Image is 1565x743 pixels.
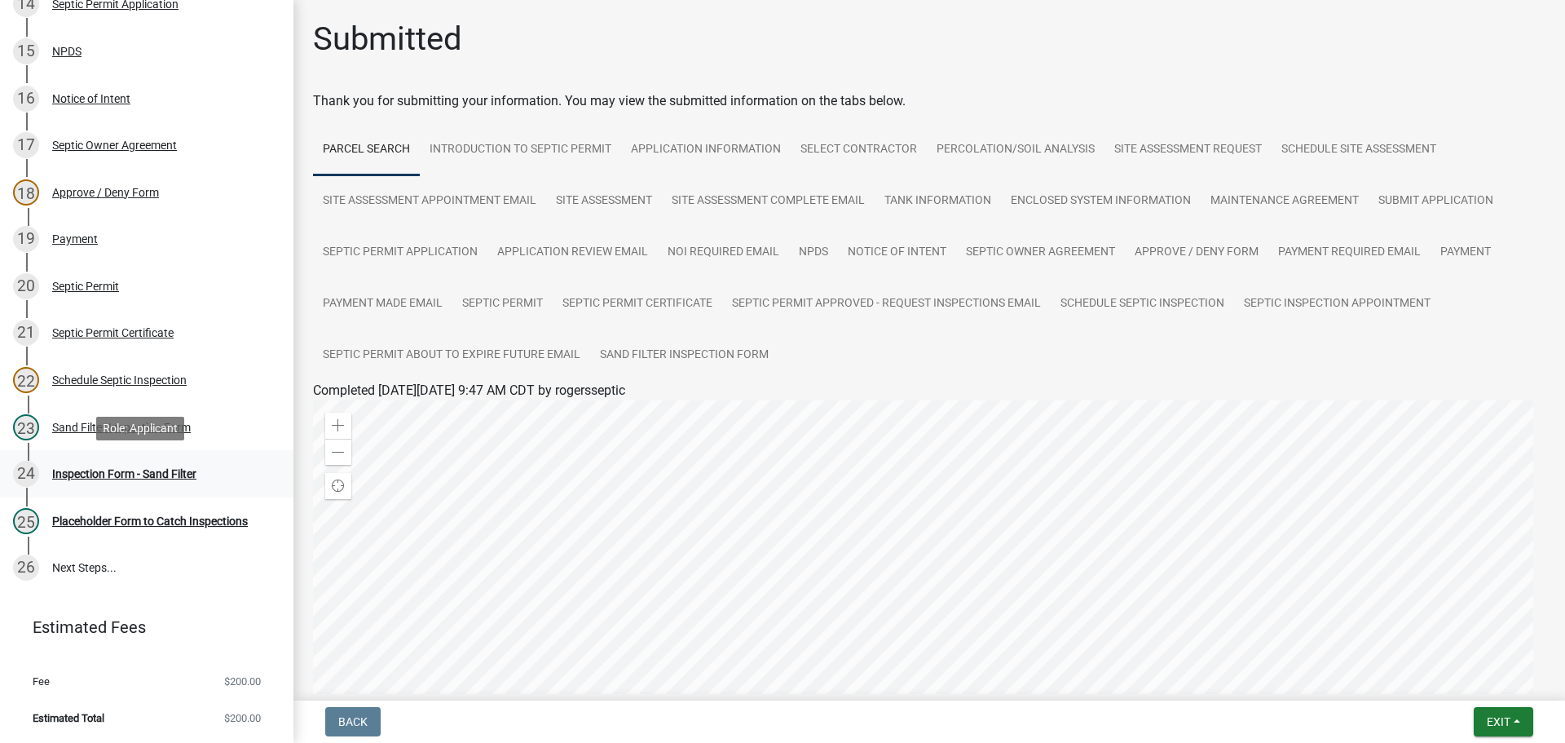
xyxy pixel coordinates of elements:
a: Schedule Site Assessment [1272,124,1446,176]
a: NOI Required Email [658,227,789,279]
h1: Submitted [313,20,462,59]
a: NPDS [789,227,838,279]
div: Septic Permit Certificate [52,327,174,338]
div: Sand Filter Inspection Form [52,422,191,433]
div: Zoom in [325,413,351,439]
a: Enclosed system information [1001,175,1201,228]
a: Septic Permit Approved - Request Inspections Email [722,278,1051,330]
div: Schedule Septic Inspection [52,374,187,386]
div: Septic Owner Agreement [52,139,177,151]
a: Site Assessment Complete Email [662,175,875,228]
span: $200.00 [224,676,261,687]
a: Select contractor [791,124,927,176]
div: 15 [13,38,39,64]
div: 25 [13,508,39,534]
button: Back [325,707,381,736]
div: Septic Permit [52,281,119,292]
span: Estimated Total [33,713,104,723]
span: $200.00 [224,713,261,723]
a: Site Assessment [546,175,662,228]
div: Notice of Intent [52,93,130,104]
div: Role: Applicant [96,417,184,440]
a: Application Information [621,124,791,176]
div: Placeholder Form to Catch Inspections [52,515,248,527]
span: Fee [33,676,50,687]
a: Notice of Intent [838,227,956,279]
div: NPDS [52,46,82,57]
div: Zoom out [325,439,351,465]
a: Septic Permit [452,278,553,330]
a: Schedule Septic Inspection [1051,278,1234,330]
a: Payment [1431,227,1501,279]
a: Estimated Fees [13,611,267,643]
a: Parcel search [313,124,420,176]
a: Site Assessment Appointment Email [313,175,546,228]
a: Septic Permit Application [313,227,487,279]
div: 17 [13,132,39,158]
a: Percolation/Soil Analysis [927,124,1104,176]
a: Septic Inspection Appointment [1234,278,1440,330]
div: 18 [13,179,39,206]
a: Maintenance Agreement [1201,175,1369,228]
div: Thank you for submitting your information. You may view the submitted information on the tabs below. [313,91,1545,111]
a: Approve / Deny Form [1125,227,1268,279]
div: 20 [13,273,39,299]
div: 26 [13,555,39,581]
span: Exit [1487,715,1510,728]
a: Payment Required Email [1268,227,1431,279]
div: 21 [13,320,39,346]
div: 22 [13,367,39,393]
a: Site Assessment Request [1104,124,1272,176]
a: Septic Permit About to Expire Future Email [313,329,590,382]
a: Tank Information [875,175,1001,228]
button: Exit [1474,707,1533,736]
a: Introduction to Septic Permit [420,124,621,176]
span: Back [338,715,368,728]
a: Payment Made Email [313,278,452,330]
span: Completed [DATE][DATE] 9:47 AM CDT by rogersseptic [313,383,625,398]
div: Payment [52,233,98,245]
div: 19 [13,226,39,252]
div: 16 [13,86,39,112]
div: 23 [13,414,39,440]
div: Inspection Form - Sand Filter [52,468,196,480]
div: Approve / Deny Form [52,187,159,198]
a: Submit Application [1369,175,1503,228]
div: Find my location [325,473,351,499]
a: Septic Permit Certificate [553,278,722,330]
div: 24 [13,461,39,487]
a: Septic Owner Agreement [956,227,1125,279]
a: Application review email [487,227,658,279]
a: Sand Filter Inspection Form [590,329,778,382]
